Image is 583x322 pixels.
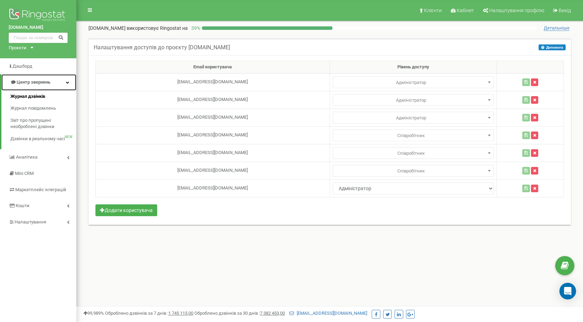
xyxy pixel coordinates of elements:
[96,179,330,197] td: [EMAIL_ADDRESS][DOMAIN_NAME]
[88,25,188,32] p: [DOMAIN_NAME]
[333,147,494,159] span: Адміністратор
[289,311,367,316] a: [EMAIL_ADDRESS][DOMAIN_NAME]
[10,91,76,103] a: Журнал дзвінків
[330,61,497,74] th: Рівень доступу
[335,113,491,123] span: Адміністратор
[10,136,65,142] span: Дзвінки в реальному часі
[15,171,34,176] span: Mini CRM
[10,93,45,100] span: Журнал дзвінків
[96,162,330,179] td: [EMAIL_ADDRESS][DOMAIN_NAME]
[333,112,494,124] span: Адміністратор
[10,105,56,112] span: Журнал повідомлень
[16,154,37,160] span: Аналiтика
[335,131,491,141] span: Співробітник
[539,44,566,50] button: Допомога
[10,117,73,130] span: Звіт про пропущені необроблені дзвінки
[489,8,544,13] span: Налаштування профілю
[333,165,494,177] span: Адміністратор
[424,8,442,13] span: Клієнти
[9,7,68,24] img: Ringostat logo
[9,45,26,51] div: Проєкти
[333,129,494,141] span: Адміністратор
[96,91,330,109] td: [EMAIL_ADDRESS][DOMAIN_NAME]
[10,133,76,145] a: Дзвінки в реальному часіNEW
[15,219,46,224] span: Налаштування
[335,78,491,87] span: Адміністратор
[127,25,188,31] span: використовує Ringostat на
[96,61,330,74] th: Email користувача
[96,73,330,91] td: [EMAIL_ADDRESS][DOMAIN_NAME]
[96,144,330,162] td: [EMAIL_ADDRESS][DOMAIN_NAME]
[10,115,76,133] a: Звіт про пропущені необроблені дзвінки
[335,95,491,105] span: Адміністратор
[16,203,29,208] span: Кошти
[12,63,32,69] span: Дашборд
[15,187,66,192] span: Маркетплейс інтеграцій
[9,24,68,31] a: [DOMAIN_NAME]
[96,126,330,144] td: [EMAIL_ADDRESS][DOMAIN_NAME]
[95,204,157,216] button: Додати користувача
[9,33,68,43] input: Пошук за номером
[83,311,104,316] span: 99,989%
[260,311,285,316] u: 7 382 453,00
[1,74,76,91] a: Центр звернень
[188,25,202,32] p: 39 %
[333,76,494,88] span: Адміністратор
[10,102,76,115] a: Журнал повідомлень
[333,94,494,106] span: Адміністратор
[559,283,576,299] div: Open Intercom Messenger
[168,311,193,316] u: 1 745 115,00
[559,8,571,13] span: Вихід
[105,311,193,316] span: Оброблено дзвінків за 7 днів :
[96,109,330,126] td: [EMAIL_ADDRESS][DOMAIN_NAME]
[335,166,491,176] span: Співробітник
[457,8,474,13] span: Кабінет
[544,25,569,31] span: Детальніше
[17,79,50,85] span: Центр звернень
[194,311,285,316] span: Оброблено дзвінків за 30 днів :
[335,149,491,158] span: Співробітник
[531,185,538,192] button: Видалити
[522,185,530,192] button: Зберегти
[94,44,230,51] h5: Налаштування доступів до проєкту [DOMAIN_NAME]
